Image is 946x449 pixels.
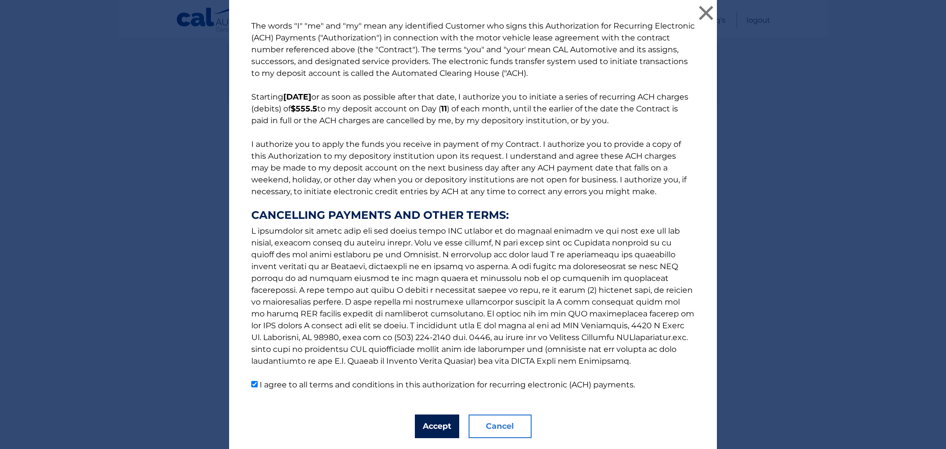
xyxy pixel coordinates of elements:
[441,104,447,113] b: 11
[291,104,317,113] b: $555.5
[283,92,311,102] b: [DATE]
[415,414,459,438] button: Accept
[251,209,695,221] strong: CANCELLING PAYMENTS AND OTHER TERMS:
[260,380,635,389] label: I agree to all terms and conditions in this authorization for recurring electronic (ACH) payments.
[469,414,532,438] button: Cancel
[696,3,716,23] button: ×
[241,20,705,391] p: The words "I" "me" and "my" mean any identified Customer who signs this Authorization for Recurri...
